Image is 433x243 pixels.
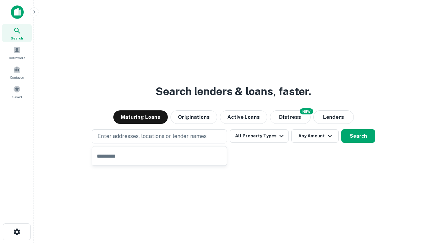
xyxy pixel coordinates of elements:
button: Any Amount [291,129,339,143]
button: Active Loans [220,110,267,124]
iframe: Chat Widget [399,189,433,221]
a: Borrowers [2,44,32,62]
span: Saved [12,94,22,100]
span: Search [11,35,23,41]
span: Borrowers [9,55,25,60]
p: Enter addresses, locations or lender names [97,132,207,140]
img: capitalize-icon.png [11,5,24,19]
button: Maturing Loans [113,110,168,124]
button: All Property Types [230,129,289,143]
a: Saved [2,83,32,101]
a: Search [2,24,32,42]
div: NEW [300,108,313,114]
button: Search distressed loans with lien and other non-mortgage details. [270,110,311,124]
button: Search [341,129,375,143]
button: Enter addresses, locations or lender names [92,129,227,143]
span: Contacts [10,75,24,80]
h3: Search lenders & loans, faster. [156,83,311,100]
button: Lenders [313,110,354,124]
button: Originations [170,110,217,124]
a: Contacts [2,63,32,81]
